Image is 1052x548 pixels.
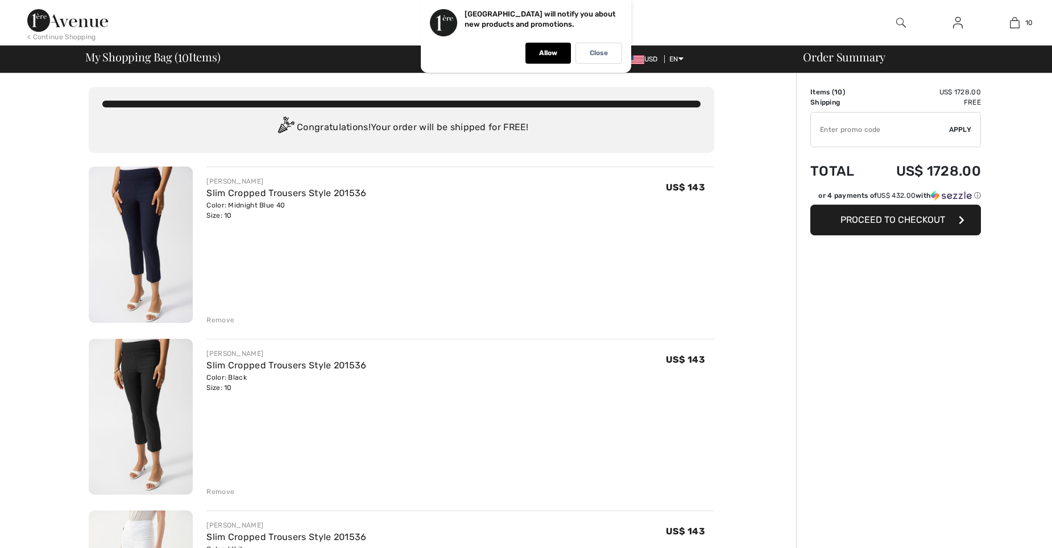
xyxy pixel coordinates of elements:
[1010,16,1020,30] img: My Bag
[949,124,972,135] span: Apply
[1025,18,1033,28] span: 10
[877,192,916,200] span: US$ 432.00
[206,176,366,186] div: [PERSON_NAME]
[868,152,981,190] td: US$ 1728.00
[206,532,366,542] a: Slim Cropped Trousers Style 201536
[206,348,366,359] div: [PERSON_NAME]
[868,97,981,107] td: Free
[810,190,981,205] div: or 4 payments ofUS$ 432.00withSezzle Click to learn more about Sezzle
[85,51,221,63] span: My Shopping Bag ( Items)
[810,87,868,97] td: Items ( )
[666,182,705,193] span: US$ 143
[274,117,297,139] img: Congratulation2.svg
[896,16,906,30] img: search the website
[465,10,616,28] p: [GEOGRAPHIC_DATA] will notify you about new products and promotions.
[789,51,1045,63] div: Order Summary
[811,113,949,147] input: Promo code
[669,55,684,63] span: EN
[953,16,963,30] img: My Info
[626,55,644,64] img: US Dollar
[931,190,972,201] img: Sezzle
[206,487,234,497] div: Remove
[178,48,189,63] span: 10
[626,55,662,63] span: USD
[206,360,366,371] a: Slim Cropped Trousers Style 201536
[868,87,981,97] td: US$ 1728.00
[810,97,868,107] td: Shipping
[206,200,366,221] div: Color: Midnight Blue 40 Size: 10
[840,214,945,225] span: Proceed to Checkout
[89,167,193,323] img: Slim Cropped Trousers Style 201536
[666,526,705,537] span: US$ 143
[539,49,557,57] p: Allow
[818,190,981,201] div: or 4 payments of with
[206,315,234,325] div: Remove
[810,205,981,235] button: Proceed to Checkout
[206,520,366,530] div: [PERSON_NAME]
[206,372,366,393] div: Color: Black Size: 10
[89,339,193,495] img: Slim Cropped Trousers Style 201536
[27,9,108,32] img: 1ère Avenue
[834,88,843,96] span: 10
[810,152,868,190] td: Total
[102,117,701,139] div: Congratulations! Your order will be shipped for FREE!
[590,49,608,57] p: Close
[27,32,96,42] div: < Continue Shopping
[944,16,972,30] a: Sign In
[206,188,366,198] a: Slim Cropped Trousers Style 201536
[987,16,1042,30] a: 10
[666,354,705,365] span: US$ 143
